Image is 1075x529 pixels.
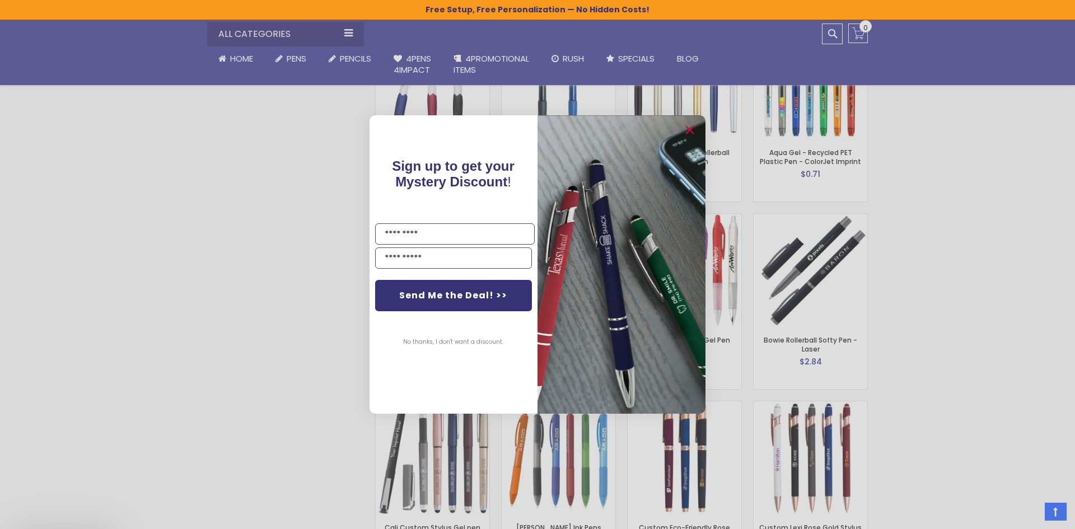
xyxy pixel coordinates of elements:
button: Close dialog [681,121,699,139]
button: No thanks, I don't want a discount. [398,328,510,356]
img: pop-up-image [537,115,705,414]
button: Send Me the Deal! >> [375,280,532,311]
span: ! [392,158,515,189]
span: Sign up to get your Mystery Discount [392,158,515,189]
